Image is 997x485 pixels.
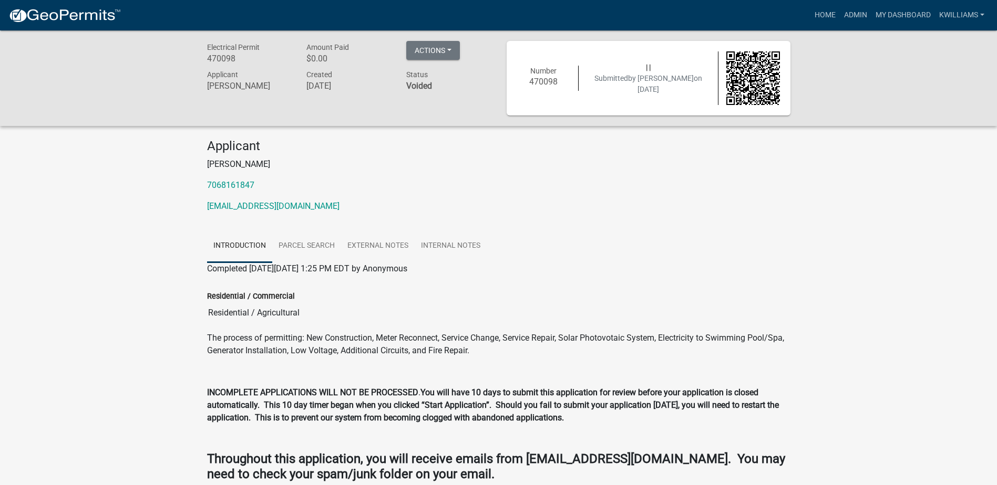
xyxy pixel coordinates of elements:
img: QR code [726,51,780,105]
h6: [DATE] [306,81,390,91]
strong: INCOMPLETE APPLICATIONS WILL NOT BE PROCESSED [207,387,418,397]
span: | | [646,63,651,71]
span: Created [306,70,332,79]
span: Amount Paid [306,43,349,51]
span: by [PERSON_NAME] [628,74,694,82]
a: Admin [840,5,871,25]
span: Electrical Permit [207,43,260,51]
a: [EMAIL_ADDRESS][DOMAIN_NAME] [207,201,340,211]
h4: Applicant [207,139,790,154]
button: Actions [406,41,460,60]
span: Submitted on [DATE] [594,74,702,93]
a: 7068161847 [207,180,254,190]
a: External Notes [341,229,415,263]
label: Residential / Commercial [207,293,295,300]
a: Parcel search [272,229,341,263]
span: Status [406,70,428,79]
p: [PERSON_NAME] [207,158,790,171]
h6: 470098 [207,54,291,64]
a: Introduction [207,229,272,263]
span: Completed [DATE][DATE] 1:25 PM EDT by Anonymous [207,263,407,273]
a: kwilliams [935,5,989,25]
strong: Voided [406,81,432,91]
a: Internal Notes [415,229,487,263]
p: . [207,386,790,424]
span: Number [530,67,557,75]
p: The process of permitting: New Construction, Meter Reconnect, Service Change, Service Repair, Sol... [207,332,790,357]
a: My Dashboard [871,5,935,25]
h6: $0.00 [306,54,390,64]
strong: You will have 10 days to submit this application for review before your application is closed aut... [207,387,779,423]
span: Applicant [207,70,238,79]
h6: 470098 [517,77,571,87]
a: Home [810,5,840,25]
h6: [PERSON_NAME] [207,81,291,91]
strong: Throughout this application, you will receive emails from [EMAIL_ADDRESS][DOMAIN_NAME]. You may n... [207,451,785,481]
